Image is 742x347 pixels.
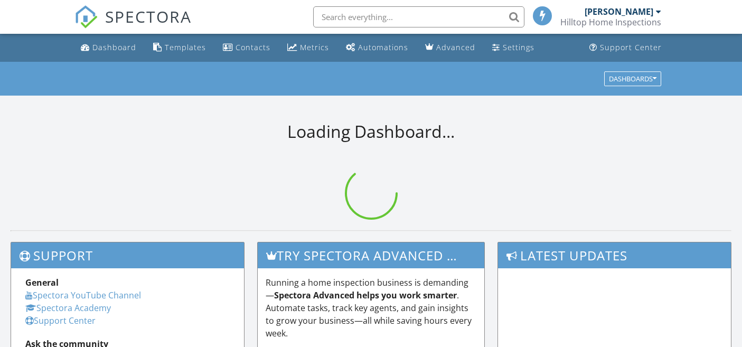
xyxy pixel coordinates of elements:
div: Hilltop Home Inspections [560,17,661,27]
button: Dashboards [604,71,661,86]
div: Metrics [300,42,329,52]
a: SPECTORA [74,14,192,36]
div: Dashboards [609,75,656,82]
h3: Support [11,242,244,268]
strong: Spectora Advanced helps you work smarter [274,289,457,301]
a: Settings [488,38,539,58]
a: Support Center [585,38,666,58]
div: Settings [503,42,534,52]
span: SPECTORA [105,5,192,27]
input: Search everything... [313,6,524,27]
div: Dashboard [92,42,136,52]
div: Contacts [236,42,270,52]
div: [PERSON_NAME] [585,6,653,17]
h3: Try spectora advanced [DATE] [258,242,484,268]
div: Advanced [436,42,475,52]
a: Spectora YouTube Channel [25,289,141,301]
div: Support Center [600,42,662,52]
a: Templates [149,38,210,58]
a: Automations (Basic) [342,38,412,58]
strong: General [25,277,59,288]
a: Contacts [219,38,275,58]
a: Support Center [25,315,96,326]
a: Dashboard [77,38,140,58]
a: Spectora Academy [25,302,111,314]
h3: Latest Updates [498,242,731,268]
div: Templates [165,42,206,52]
p: Running a home inspection business is demanding— . Automate tasks, track key agents, and gain ins... [266,276,476,340]
a: Metrics [283,38,333,58]
div: Automations [358,42,408,52]
img: The Best Home Inspection Software - Spectora [74,5,98,29]
a: Advanced [421,38,480,58]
